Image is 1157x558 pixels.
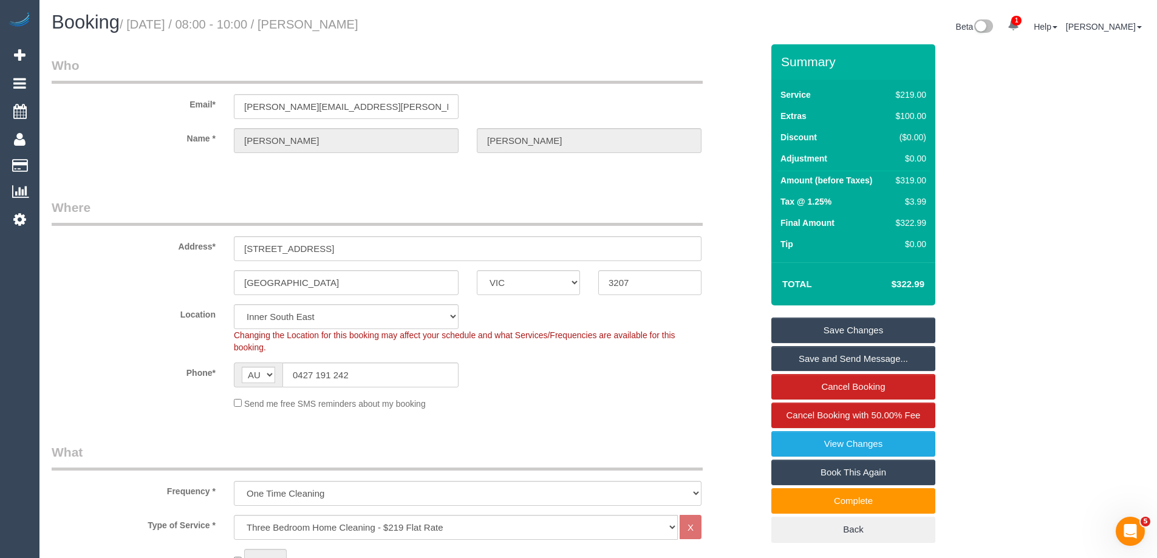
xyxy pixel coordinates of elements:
input: Email* [234,94,459,119]
a: Book This Again [771,460,935,485]
label: Amount (before Taxes) [780,174,872,186]
span: Booking [52,12,120,33]
span: Changing the Location for this booking may affect your schedule and what Services/Frequencies are... [234,330,675,352]
legend: What [52,443,703,471]
a: Help [1034,22,1057,32]
a: Save and Send Message... [771,346,935,372]
label: Phone* [43,362,225,379]
img: New interface [973,19,993,35]
a: Cancel Booking [771,374,935,400]
label: Tax @ 1.25% [780,196,831,208]
h4: $322.99 [855,279,924,290]
label: Tip [780,238,793,250]
input: First Name* [234,128,459,153]
label: Name * [43,128,225,145]
label: Adjustment [780,152,827,165]
div: $0.00 [891,152,926,165]
legend: Where [52,199,703,226]
strong: Total [782,279,812,289]
h3: Summary [781,55,929,69]
div: $319.00 [891,174,926,186]
label: Extras [780,110,807,122]
div: $3.99 [891,196,926,208]
a: Complete [771,488,935,514]
label: Frequency * [43,481,225,497]
span: 1 [1011,16,1022,26]
small: / [DATE] / 08:00 - 10:00 / [PERSON_NAME] [120,18,358,31]
div: $100.00 [891,110,926,122]
a: [PERSON_NAME] [1066,22,1142,32]
input: Suburb* [234,270,459,295]
a: Save Changes [771,318,935,343]
div: $219.00 [891,89,926,101]
span: Send me free SMS reminders about my booking [244,399,426,409]
span: 5 [1141,517,1150,526]
span: Cancel Booking with 50.00% Fee [787,410,921,420]
a: 1 [1002,12,1025,39]
img: Automaid Logo [7,12,32,29]
div: $0.00 [891,238,926,250]
input: Phone* [282,362,459,387]
label: Email* [43,94,225,111]
label: Discount [780,131,817,143]
iframe: Intercom live chat [1116,517,1145,546]
a: Back [771,517,935,542]
input: Last Name* [477,128,701,153]
label: Address* [43,236,225,253]
div: ($0.00) [891,131,926,143]
label: Location [43,304,225,321]
input: Post Code* [598,270,701,295]
legend: Who [52,56,703,84]
label: Service [780,89,811,101]
a: Beta [956,22,994,32]
a: Cancel Booking with 50.00% Fee [771,403,935,428]
div: $322.99 [891,217,926,229]
label: Final Amount [780,217,834,229]
label: Type of Service * [43,515,225,531]
a: View Changes [771,431,935,457]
